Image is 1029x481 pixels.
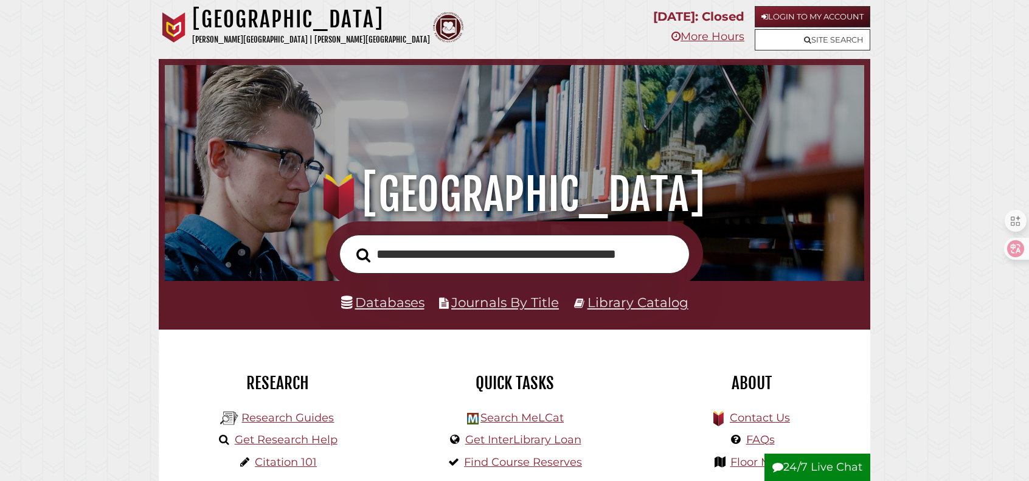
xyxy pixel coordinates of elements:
h1: [GEOGRAPHIC_DATA] [192,6,430,33]
h1: [GEOGRAPHIC_DATA] [180,168,848,221]
a: Login to My Account [755,6,870,27]
a: Journals By Title [451,294,559,310]
a: Get InterLibrary Loan [465,433,581,446]
h2: Research [168,373,387,393]
p: [DATE]: Closed [653,6,744,27]
a: Find Course Reserves [464,455,582,469]
img: Hekman Library Logo [220,409,238,427]
img: Calvin University [159,12,189,43]
button: Search [350,244,376,266]
a: Citation 101 [255,455,317,469]
img: Hekman Library Logo [467,413,479,424]
a: Databases [341,294,424,310]
h2: Quick Tasks [405,373,624,393]
a: Search MeLCat [480,411,564,424]
p: [PERSON_NAME][GEOGRAPHIC_DATA] | [PERSON_NAME][GEOGRAPHIC_DATA] [192,33,430,47]
img: Calvin Theological Seminary [433,12,463,43]
a: FAQs [746,433,775,446]
a: More Hours [671,30,744,43]
a: Contact Us [730,411,790,424]
i: Search [356,247,370,263]
h2: About [642,373,861,393]
a: Site Search [755,29,870,50]
a: Library Catalog [587,294,688,310]
a: Research Guides [241,411,334,424]
a: Get Research Help [235,433,338,446]
a: Floor Maps [730,455,791,469]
